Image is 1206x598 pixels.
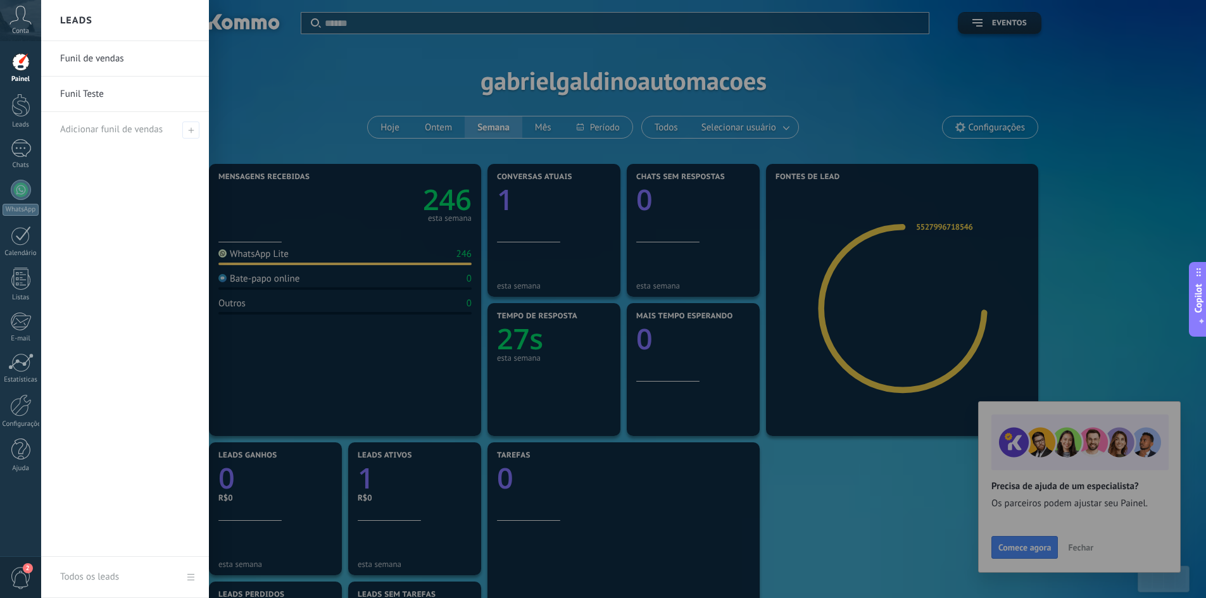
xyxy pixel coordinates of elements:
div: Ajuda [3,464,39,473]
div: Estatísticas [3,376,39,384]
div: Chats [3,161,39,170]
a: Funil de vendas [60,41,196,77]
div: E-mail [3,335,39,343]
h2: Leads [60,1,92,40]
div: WhatsApp [3,204,39,216]
div: Painel [3,75,39,84]
span: 2 [23,563,33,573]
div: Leads [3,121,39,129]
div: Calendário [3,249,39,258]
a: Funil Teste [60,77,196,112]
span: Adicionar funil de vendas [182,121,199,139]
span: Conta [12,27,29,35]
a: Todos os leads [41,557,209,598]
span: Adicionar funil de vendas [60,123,163,135]
div: Todos os leads [60,559,119,595]
div: Configurações [3,420,39,428]
span: Copilot [1192,283,1205,313]
div: Listas [3,294,39,302]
